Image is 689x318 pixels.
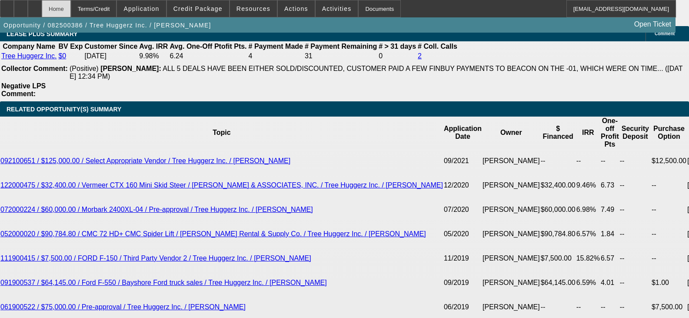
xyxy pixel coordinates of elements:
[3,22,211,29] span: Opportunity / 082500386 / Tree Huggerz Inc. / [PERSON_NAME]
[170,43,246,50] b: Avg. One-Off Ptofit Pts.
[443,149,482,173] td: 09/2021
[619,271,651,295] td: --
[576,271,600,295] td: 6.59%
[482,222,540,246] td: [PERSON_NAME]
[443,197,482,222] td: 07/2020
[70,65,99,72] span: (Positive)
[540,246,576,271] td: $7,500.00
[84,52,138,60] td: [DATE]
[0,230,426,238] a: 052000020 / $90,784.80 / CMC 72 HD+ CMC Spider Lift / [PERSON_NAME] Rental & Supply Co. / Tree Hu...
[540,117,576,149] th: $ Financed
[1,65,68,72] b: Collector Comment:
[600,173,619,197] td: 6.73
[305,43,377,50] b: # Payment Remaining
[0,206,313,213] a: 072000224 / $60,000.00 / Morbark 2400XL-04 / Pre-approval / Tree Huggerz Inc. / [PERSON_NAME]
[304,52,377,60] td: 31
[619,197,651,222] td: --
[379,43,416,50] b: # > 31 days
[322,5,352,12] span: Activities
[651,246,687,271] td: --
[443,117,482,149] th: Application Date
[443,246,482,271] td: 11/2019
[284,5,308,12] span: Actions
[619,149,651,173] td: --
[482,246,540,271] td: [PERSON_NAME]
[117,0,166,17] button: Application
[576,197,600,222] td: 6.98%
[236,5,270,12] span: Resources
[173,5,223,12] span: Credit Package
[249,43,303,50] b: # Payment Made
[600,197,619,222] td: 7.49
[123,5,159,12] span: Application
[58,52,66,60] a: $0
[230,0,277,17] button: Resources
[619,222,651,246] td: --
[576,173,600,197] td: 9.46%
[576,222,600,246] td: 6.57%
[576,246,600,271] td: 15.82%
[482,117,540,149] th: Owner
[0,303,246,311] a: 061900522 / $75,000.00 / Pre-approval / Tree Huggerz Inc. / [PERSON_NAME]
[316,0,358,17] button: Activities
[655,31,675,36] span: Comment
[0,157,290,164] a: 092100651 / $125,000.00 / Select Appropriate Vendor / Tree Huggerz Inc. / [PERSON_NAME]
[278,0,315,17] button: Actions
[3,43,55,50] b: Company Name
[600,246,619,271] td: 6.57
[651,149,687,173] td: $12,500.00
[378,52,416,60] td: 0
[1,52,57,60] a: Tree Huggerz Inc.
[482,271,540,295] td: [PERSON_NAME]
[84,43,137,50] b: Customer Since
[0,279,327,286] a: 091900537 / $64,145.00 / Ford F-550 / Bayshore Ford truck sales / Tree Huggerz Inc. / [PERSON_NAME]
[100,65,161,72] b: [PERSON_NAME]:
[1,82,46,97] b: Negative LPS Comment:
[619,246,651,271] td: --
[619,173,651,197] td: --
[248,52,303,60] td: 4
[167,0,229,17] button: Credit Package
[651,197,687,222] td: --
[540,149,576,173] td: --
[600,117,619,149] th: One-off Profit Pts
[482,173,540,197] td: [PERSON_NAME]
[576,117,600,149] th: IRR
[631,17,675,32] a: Open Ticket
[70,65,683,80] span: ALL 5 DEALS HAVE BEEN EITHER SOLD/DISCOUNTED, CUSTOMER PAID A FEW FINBUY PAYMENTS TO BEACON ON TH...
[651,271,687,295] td: $1.00
[418,52,422,60] a: 2
[600,271,619,295] td: 4.01
[600,222,619,246] td: 1.84
[619,117,651,149] th: Security Deposit
[0,254,311,262] a: 111900415 / $7,500.00 / FORD F-150 / Third Party Vendor 2 / Tree Huggerz Inc. / [PERSON_NAME]
[139,52,168,60] td: 9.98%
[600,149,619,173] td: --
[418,43,457,50] b: # Coll. Calls
[169,52,247,60] td: 6.24
[540,271,576,295] td: $64,145.00
[482,149,540,173] td: [PERSON_NAME]
[58,43,83,50] b: BV Exp
[482,197,540,222] td: [PERSON_NAME]
[651,117,687,149] th: Purchase Option
[443,173,482,197] td: 12/2020
[0,181,443,189] a: 122000475 / $32,400.00 / Vermeer CTX 160 Mini Skid Steer / [PERSON_NAME] & ASSOCIATES, INC. / Tre...
[540,173,576,197] td: $32,400.00
[7,106,121,113] span: RELATED OPPORTUNITY(S) SUMMARY
[443,271,482,295] td: 09/2019
[540,197,576,222] td: $60,000.00
[139,43,168,50] b: Avg. IRR
[540,222,576,246] td: $90,784.80
[651,173,687,197] td: --
[576,149,600,173] td: --
[651,222,687,246] td: --
[443,222,482,246] td: 05/2020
